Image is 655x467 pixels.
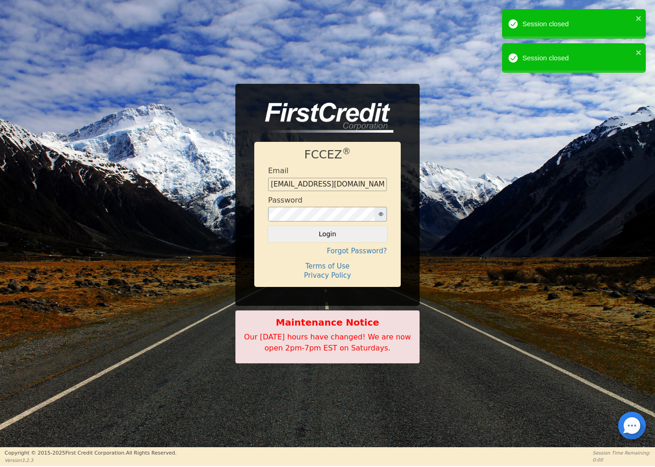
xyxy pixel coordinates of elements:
sup: ® [342,146,351,156]
h4: Password [268,196,303,204]
p: Version 3.2.3 [5,457,176,464]
p: Copyright © 2015- 2025 First Credit Corporation. [5,449,176,457]
h1: FCCEZ [268,148,387,162]
p: Session Time Remaining: [593,449,650,456]
div: Session closed [522,19,633,29]
h4: Forgot Password? [268,247,387,255]
img: logo-CMu_cnol.png [254,103,393,133]
b: Maintenance Notice [240,315,415,329]
h4: Privacy Policy [268,271,387,280]
p: 0:00 [593,456,650,463]
span: All Rights Reserved. [126,450,176,456]
h4: Email [268,166,288,175]
input: password [268,207,375,222]
button: Login [268,226,387,242]
input: Enter email [268,178,387,192]
button: close [636,47,642,58]
span: Our [DATE] hours have changed! We are now open 2pm-7pm EST on Saturdays. [244,333,411,352]
button: close [636,13,642,23]
div: Session closed [522,53,633,64]
h4: Terms of Use [268,262,387,270]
